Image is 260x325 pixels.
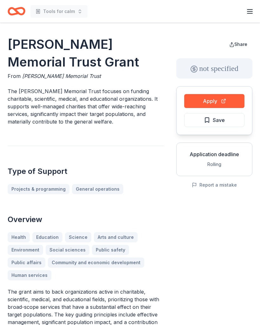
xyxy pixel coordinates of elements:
p: The [PERSON_NAME] Memorial Trust focuses on funding charitable, scientific, medical, and educatio... [8,87,164,125]
button: Share [224,38,252,51]
button: Save [184,113,244,127]
div: From [8,72,164,80]
div: Application deadline [182,150,247,158]
div: not specified [176,58,252,79]
h2: Type of Support [8,166,164,176]
a: Home [8,4,25,19]
button: Tools for calm [30,5,88,18]
a: Projects & programming [8,184,69,194]
h2: Overview [8,214,164,225]
span: Tools for calm [43,8,75,15]
button: Report a mistake [192,181,237,189]
h1: [PERSON_NAME] Memorial Trust Grant [8,35,164,71]
div: Rolling [182,161,247,168]
a: General operations [72,184,123,194]
span: Share [234,41,247,47]
button: Apply [184,94,244,108]
span: [PERSON_NAME] Memorial Trust [22,73,101,79]
span: Save [213,116,225,124]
